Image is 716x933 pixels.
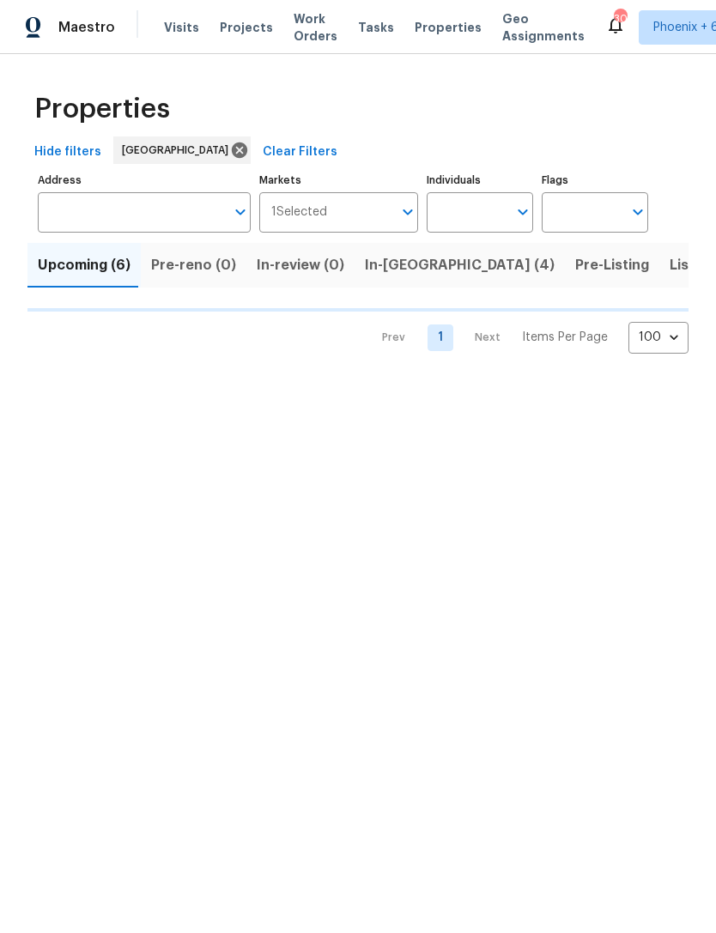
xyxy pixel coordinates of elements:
span: Properties [415,19,482,36]
span: Listed [670,253,712,277]
label: Markets [259,175,419,185]
label: Flags [542,175,648,185]
span: Pre-reno (0) [151,253,236,277]
span: Tasks [358,21,394,33]
span: Upcoming (6) [38,253,130,277]
span: Projects [220,19,273,36]
p: Items Per Page [522,329,608,346]
button: Hide filters [27,136,108,168]
div: 30 [614,10,626,27]
label: Individuals [427,175,533,185]
button: Open [511,200,535,224]
button: Open [228,200,252,224]
span: Clear Filters [263,142,337,163]
span: In-[GEOGRAPHIC_DATA] (4) [365,253,555,277]
span: In-review (0) [257,253,344,277]
span: Maestro [58,19,115,36]
span: Hide filters [34,142,101,163]
span: Geo Assignments [502,10,585,45]
button: Open [396,200,420,224]
a: Goto page 1 [428,324,453,351]
button: Clear Filters [256,136,344,168]
label: Address [38,175,251,185]
span: Properties [34,100,170,118]
button: Open [626,200,650,224]
div: 100 [628,315,689,360]
span: Pre-Listing [575,253,649,277]
span: Visits [164,19,199,36]
nav: Pagination Navigation [366,322,689,354]
span: 1 Selected [271,205,327,220]
span: [GEOGRAPHIC_DATA] [122,142,235,159]
span: Work Orders [294,10,337,45]
div: [GEOGRAPHIC_DATA] [113,136,251,164]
